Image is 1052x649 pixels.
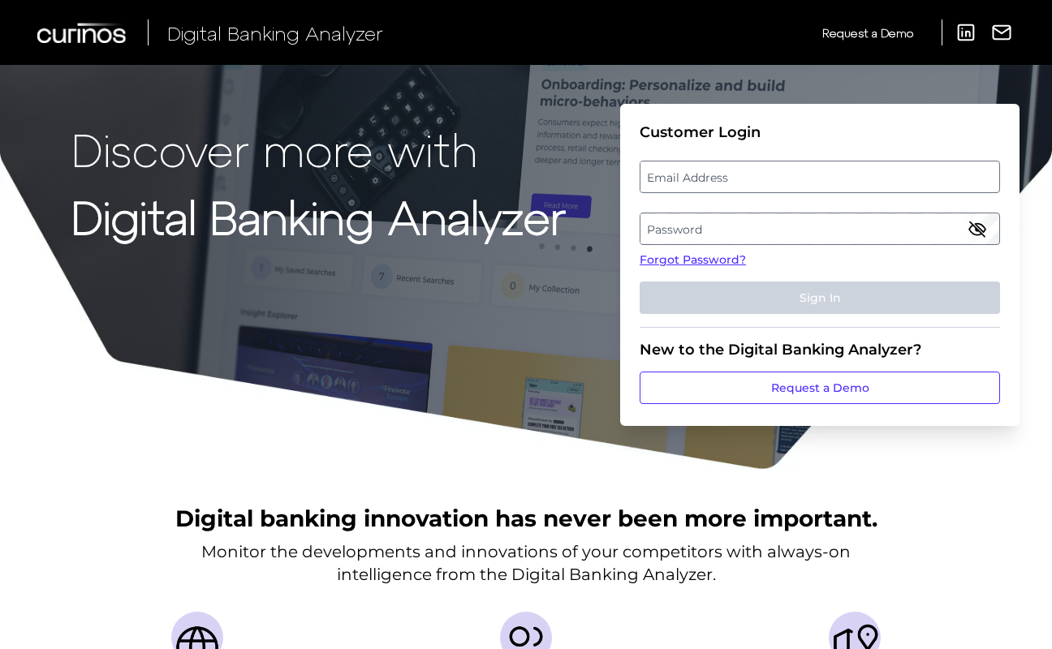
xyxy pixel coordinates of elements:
[37,23,128,43] img: Curinos
[71,189,566,243] strong: Digital Banking Analyzer
[175,503,877,534] h2: Digital banking innovation has never been more important.
[201,540,851,586] p: Monitor the developments and innovations of your competitors with always-on intelligence from the...
[640,282,1000,314] button: Sign In
[822,26,913,40] span: Request a Demo
[640,162,998,191] label: Email Address
[640,372,1000,404] a: Request a Demo
[822,19,913,46] a: Request a Demo
[167,21,383,45] span: Digital Banking Analyzer
[640,214,998,243] label: Password
[640,251,1000,269] a: Forgot Password?
[640,341,1000,359] div: New to the Digital Banking Analyzer?
[640,123,1000,141] div: Customer Login
[71,123,566,174] p: Discover more with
